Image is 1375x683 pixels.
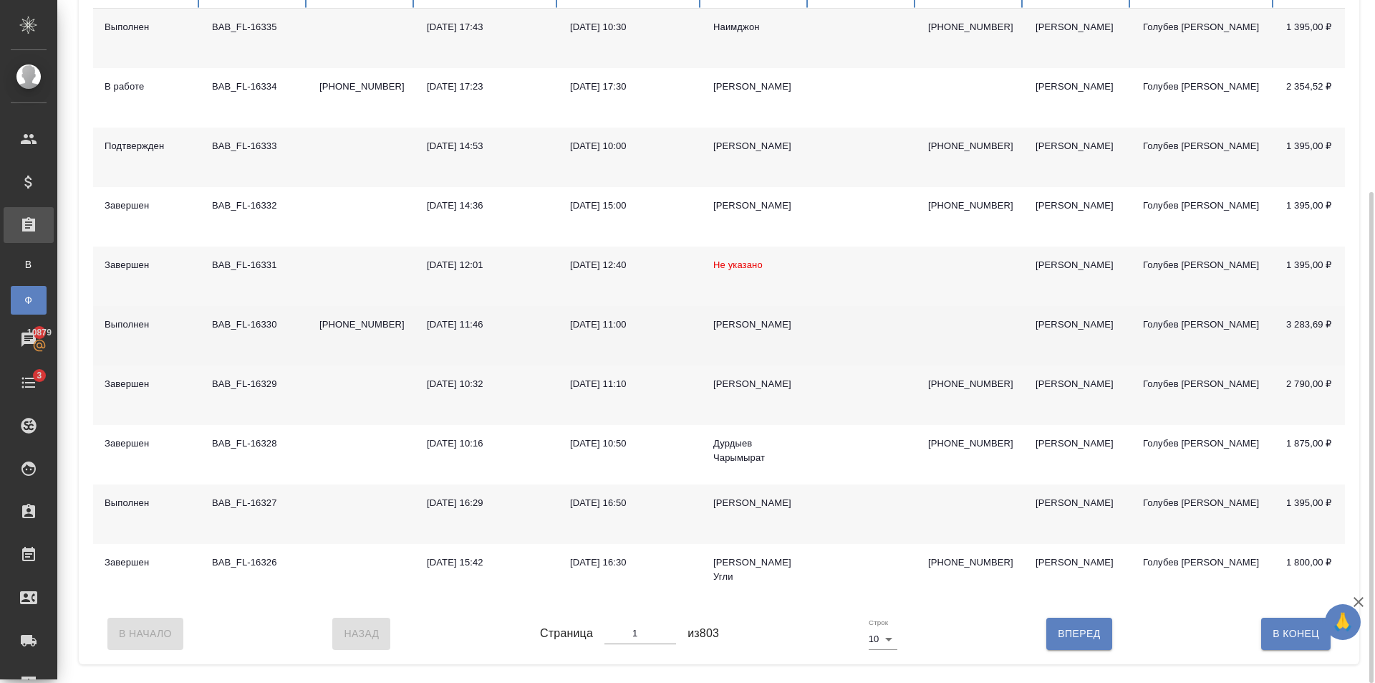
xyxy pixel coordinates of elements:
[869,629,897,649] div: 10
[869,619,888,626] label: Строк
[570,80,690,94] div: [DATE] 17:30
[427,377,547,391] div: [DATE] 10:32
[105,258,189,272] div: Завершен
[1273,625,1319,643] span: В Конец
[1132,247,1275,306] td: Голубев [PERSON_NAME]
[11,286,47,315] a: Ф
[928,555,1013,570] p: [PHONE_NUMBER]
[713,139,798,153] div: [PERSON_NAME]
[1046,618,1111,649] button: Вперед
[928,436,1013,451] p: [PHONE_NUMBER]
[212,199,296,213] div: BAB_FL-16332
[319,80,404,94] p: [PHONE_NUMBER]
[713,199,798,213] div: [PERSON_NAME]
[1036,20,1120,34] div: [PERSON_NAME]
[570,139,690,153] div: [DATE] 10:00
[105,80,189,94] div: В работе
[928,139,1013,153] p: [PHONE_NUMBER]
[570,436,690,451] div: [DATE] 10:50
[212,139,296,153] div: BAB_FL-16333
[28,368,50,383] span: 3
[1036,139,1120,153] div: [PERSON_NAME]
[427,436,547,451] div: [DATE] 10:16
[713,496,798,510] div: [PERSON_NAME]
[928,20,1013,34] p: [PHONE_NUMBER]
[427,555,547,570] div: [DATE] 15:42
[713,436,798,465] div: Дурдыев Чарымырат
[212,258,296,272] div: BAB_FL-16331
[1132,484,1275,544] td: Голубев [PERSON_NAME]
[1132,425,1275,484] td: Голубев [PERSON_NAME]
[105,199,189,213] div: Завершен
[4,365,54,401] a: 3
[427,258,547,272] div: [DATE] 12:01
[1036,555,1120,570] div: [PERSON_NAME]
[1132,128,1275,187] td: Голубев [PERSON_NAME]
[427,496,547,510] div: [DATE] 16:29
[713,555,798,584] div: [PERSON_NAME] Угли
[19,325,60,340] span: 10879
[1036,317,1120,332] div: [PERSON_NAME]
[540,625,593,642] span: Страница
[1325,604,1361,640] button: 🙏
[1132,544,1275,603] td: Голубев [PERSON_NAME]
[427,317,547,332] div: [DATE] 11:46
[105,139,189,153] div: Подтвержден
[212,317,296,332] div: BAB_FL-16330
[570,496,690,510] div: [DATE] 16:50
[1036,258,1120,272] div: [PERSON_NAME]
[928,377,1013,391] p: [PHONE_NUMBER]
[1036,436,1120,451] div: [PERSON_NAME]
[427,199,547,213] div: [DATE] 14:36
[713,20,798,34] div: Наимджон
[570,199,690,213] div: [DATE] 15:00
[1036,80,1120,94] div: [PERSON_NAME]
[1132,306,1275,366] td: Голубев [PERSON_NAME]
[427,20,547,34] div: [DATE] 17:43
[105,377,189,391] div: Завершен
[1132,9,1275,68] td: Голубев [PERSON_NAME]
[105,496,189,510] div: Выполнен
[1132,187,1275,247] td: Голубев [PERSON_NAME]
[687,625,719,642] span: из 803
[18,257,39,272] span: В
[1331,607,1355,637] span: 🙏
[105,436,189,451] div: Завершен
[1036,496,1120,510] div: [PERSON_NAME]
[570,377,690,391] div: [DATE] 11:10
[105,20,189,34] div: Выполнен
[212,80,296,94] div: BAB_FL-16334
[1261,618,1331,649] button: В Конец
[1036,377,1120,391] div: [PERSON_NAME]
[4,322,54,358] a: 10879
[1058,625,1100,643] span: Вперед
[11,250,47,279] a: В
[319,317,404,332] p: [PHONE_NUMBER]
[427,80,547,94] div: [DATE] 17:23
[713,377,798,391] div: [PERSON_NAME]
[105,555,189,570] div: Завершен
[713,317,798,332] div: [PERSON_NAME]
[212,20,296,34] div: BAB_FL-16335
[18,293,39,307] span: Ф
[570,555,690,570] div: [DATE] 16:30
[212,496,296,510] div: BAB_FL-16327
[1132,366,1275,425] td: Голубев [PERSON_NAME]
[570,258,690,272] div: [DATE] 12:40
[1036,199,1120,213] div: [PERSON_NAME]
[570,20,690,34] div: [DATE] 10:30
[713,80,798,94] div: [PERSON_NAME]
[928,199,1013,213] p: [PHONE_NUMBER]
[105,317,189,332] div: Выполнен
[570,317,690,332] div: [DATE] 11:00
[212,377,296,391] div: BAB_FL-16329
[427,139,547,153] div: [DATE] 14:53
[212,555,296,570] div: BAB_FL-16326
[212,436,296,451] div: BAB_FL-16328
[713,259,763,270] span: Не указано
[1132,68,1275,128] td: Голубев [PERSON_NAME]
